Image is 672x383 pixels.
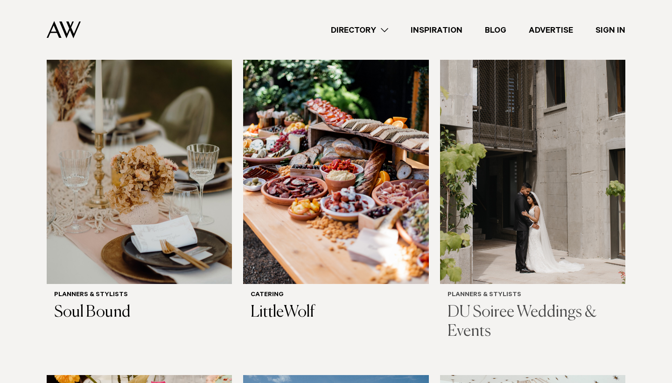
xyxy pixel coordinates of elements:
[474,24,518,36] a: Blog
[584,24,637,36] a: Sign In
[440,35,625,284] img: Auckland Weddings Planners & Stylists | DU Soiree Weddings & Events
[251,291,421,299] h6: Catering
[47,35,232,330] a: Auckland Weddings Planners & Stylists | Soul Bound Planners & Stylists Soul Bound
[243,35,428,284] img: Auckland Weddings Catering | LittleWolf
[440,35,625,348] a: Auckland Weddings Planners & Stylists | DU Soiree Weddings & Events Planners & Stylists DU Soiree...
[448,303,618,341] h3: DU Soiree Weddings & Events
[54,291,224,299] h6: Planners & Stylists
[47,35,232,284] img: Auckland Weddings Planners & Stylists | Soul Bound
[320,24,399,36] a: Directory
[47,21,81,38] img: Auckland Weddings Logo
[518,24,584,36] a: Advertise
[448,291,618,299] h6: Planners & Stylists
[54,303,224,322] h3: Soul Bound
[251,303,421,322] h3: LittleWolf
[243,35,428,330] a: Auckland Weddings Catering | LittleWolf Catering LittleWolf
[399,24,474,36] a: Inspiration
